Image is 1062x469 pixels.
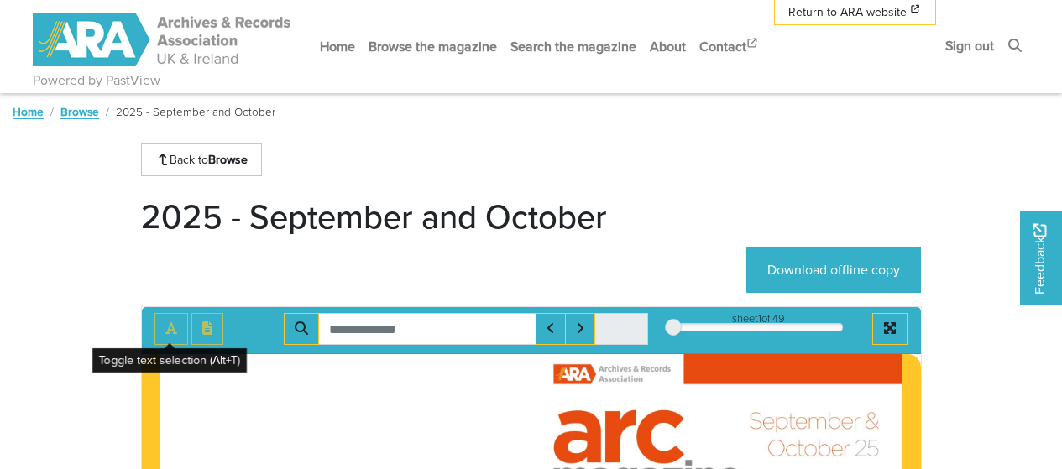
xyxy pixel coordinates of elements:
a: About [643,24,693,69]
img: ARA - ARC Magazine | Powered by PastView [33,13,293,66]
a: Sign out [939,23,1001,68]
a: ARA - ARC Magazine | Powered by PastView logo [33,3,293,76]
a: Contact [693,24,766,69]
a: Home [13,103,44,120]
button: Previous Match [536,313,566,345]
button: Next Match [565,313,595,345]
a: Download offline copy [746,247,921,293]
span: Feedback [1030,223,1050,294]
a: Powered by PastView [33,70,160,91]
span: 2025 - September and October [116,103,275,120]
strong: Browse [208,151,248,168]
a: Browse [60,103,99,120]
span: Return to ARA website [788,3,907,21]
button: Toggle text selection (Alt+T) [154,313,188,345]
button: Full screen mode [872,313,908,345]
a: Home [313,24,362,69]
button: Open transcription window [191,313,223,345]
span: 1 [758,310,761,326]
a: Browse the magazine [362,24,504,69]
h1: 2025 - September and October [141,196,607,237]
div: sheet of 49 [673,310,843,326]
button: Search [284,313,319,345]
a: Would you like to provide feedback? [1020,211,1062,305]
a: Back toBrowse [141,143,263,176]
input: Search for [318,313,536,345]
a: Search the magazine [504,24,643,69]
div: Toggle text selection (Alt+T) [92,348,247,373]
